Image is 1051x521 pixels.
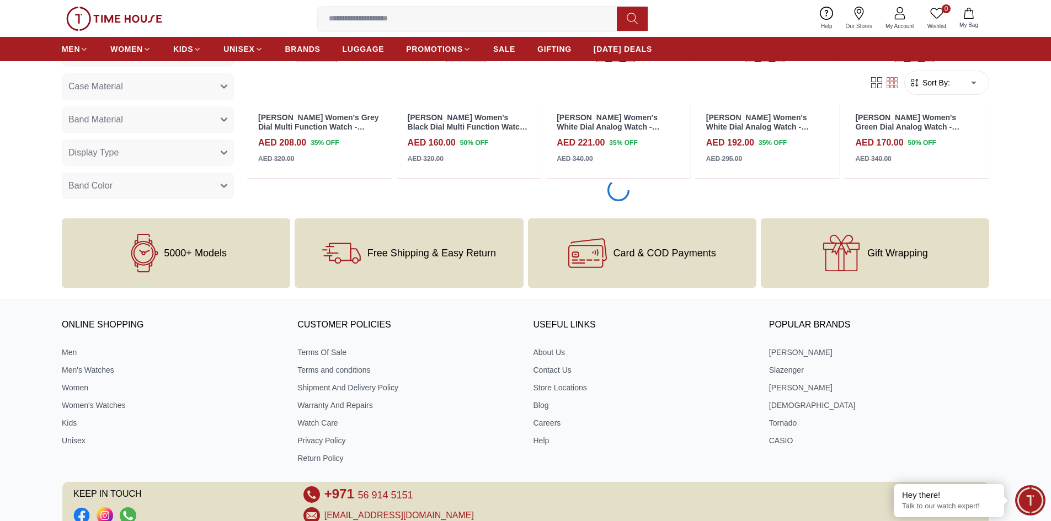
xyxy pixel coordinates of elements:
span: 56 914 5151 [358,490,413,501]
span: Help [817,22,837,30]
span: 35 % OFF [311,138,339,148]
a: About Us [533,347,754,358]
a: Store Locations [533,382,754,393]
h4: AED 160.00 [408,136,456,149]
a: Women [62,382,282,393]
a: Contact Us [533,364,754,375]
h4: AED 192.00 [706,136,754,149]
a: +971 56 914 5151 [324,486,413,503]
a: Shipment And Delivery Policy [297,382,518,393]
a: [PERSON_NAME] Women's Grey Dial Multi Function Watch - LC08046.360 [258,113,379,141]
span: Card & COD Payments [613,248,716,259]
span: Case Material [68,80,123,93]
span: LUGGAGE [343,44,385,55]
a: KIDS [173,39,201,59]
a: [PERSON_NAME] [769,347,989,358]
a: Terms and conditions [297,364,518,375]
h4: AED 208.00 [258,136,306,149]
a: Help [533,435,754,446]
a: Terms Of Sale [297,347,518,358]
a: SALE [493,39,515,59]
a: 0Wishlist [921,4,953,33]
a: Kids [62,417,282,428]
span: WOMEN [110,44,143,55]
a: Privacy Policy [297,435,518,446]
a: Our Stores [839,4,879,33]
span: Free Shipping & Easy Return [367,248,496,259]
span: My Bag [955,21,983,29]
img: ... [66,7,162,31]
a: Watch Care [297,417,518,428]
a: [PERSON_NAME] Women's White Dial Analog Watch - LC08033.520 [557,113,659,141]
h4: AED 170.00 [855,136,903,149]
a: [DEMOGRAPHIC_DATA] [769,400,989,411]
span: 35 % OFF [609,138,637,148]
span: PROMOTIONS [406,44,463,55]
div: AED 295.00 [706,154,742,164]
div: AED 320.00 [408,154,444,164]
div: AED 320.00 [258,154,294,164]
a: Careers [533,417,754,428]
a: CASIO [769,435,989,446]
a: Unisex [62,435,282,446]
a: WOMEN [110,39,151,59]
span: 50 % OFF [908,138,936,148]
a: UNISEX [223,39,263,59]
span: My Account [881,22,919,30]
span: GIFTING [537,44,572,55]
a: [PERSON_NAME] Women's White Dial Analog Watch - LC08033.320 [706,113,809,141]
h3: Popular Brands [769,317,989,334]
span: 50 % OFF [460,138,488,148]
button: Band Color [62,173,234,199]
a: Return Policy [297,453,518,464]
a: Men's Watches [62,364,282,375]
a: [PERSON_NAME] [769,382,989,393]
span: Band Material [68,113,123,126]
span: Sort By: [920,77,950,88]
span: BRANDS [285,44,321,55]
span: Gift Wrapping [867,248,928,259]
button: Case Material [62,73,234,100]
a: PROMOTIONS [406,39,471,59]
button: My Bag [953,6,985,31]
a: MEN [62,39,88,59]
a: Warranty And Repairs [297,400,518,411]
div: AED 340.00 [855,154,891,164]
button: Sort By: [909,77,950,88]
span: MEN [62,44,80,55]
div: AED 340.00 [557,154,593,164]
h3: CUSTOMER POLICIES [297,317,518,334]
h3: ONLINE SHOPPING [62,317,282,334]
div: Hey there! [902,490,996,501]
span: 5000+ Models [164,248,227,259]
a: Blog [533,400,754,411]
a: Men [62,347,282,358]
span: Display Type [68,146,119,159]
span: KIDS [173,44,193,55]
a: Tornado [769,417,989,428]
div: Chat Widget [1015,485,1045,515]
a: [PERSON_NAME] Women's Black Dial Multi Function Watch - LC08046.350 [408,113,529,141]
h3: USEFUL LINKS [533,317,754,334]
h4: AED 221.00 [557,136,605,149]
button: Band Material [62,106,234,133]
a: Help [814,4,839,33]
span: 0 [942,4,951,13]
a: [DATE] DEALS [594,39,652,59]
a: Slazenger [769,364,989,375]
span: SALE [493,44,515,55]
p: Talk to our watch expert! [902,502,996,511]
a: BRANDS [285,39,321,59]
a: Women's Watches [62,400,282,411]
span: Band Color [68,179,113,192]
span: UNISEX [223,44,254,55]
span: 35 % OFF [759,138,787,148]
a: [PERSON_NAME] Women's Green Dial Analog Watch - LC08033.170 [855,113,959,141]
button: Display Type [62,139,234,166]
span: Our Stores [841,22,877,30]
span: Wishlist [923,22,951,30]
span: KEEP IN TOUCH [73,486,288,503]
a: GIFTING [537,39,572,59]
span: [DATE] DEALS [594,44,652,55]
a: LUGGAGE [343,39,385,59]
